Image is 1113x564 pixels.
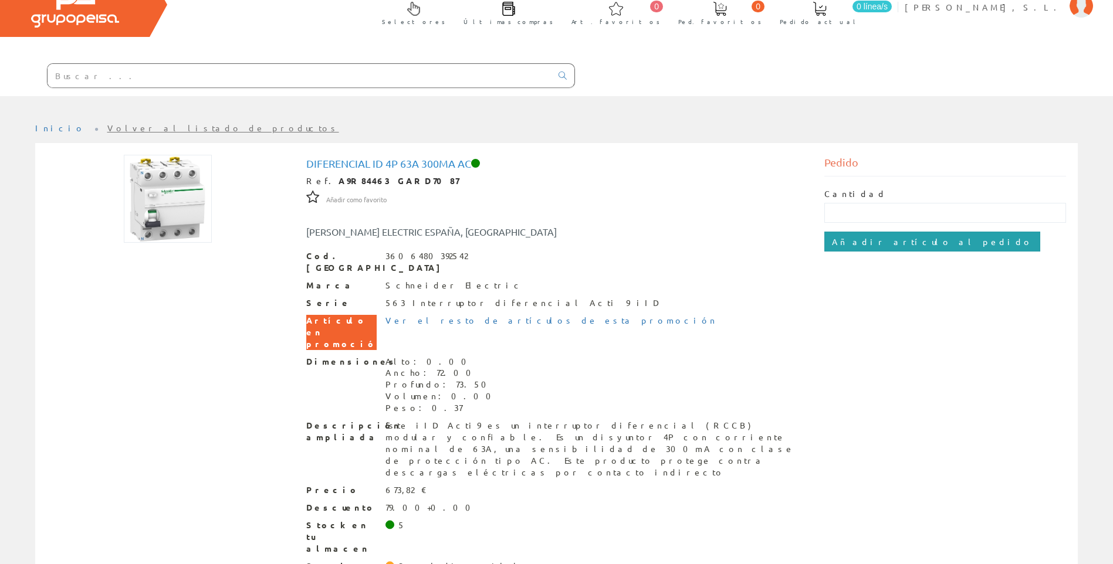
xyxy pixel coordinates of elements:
div: Volumen: 0.00 [385,390,498,402]
span: 0 línea/s [852,1,892,12]
span: Precio [306,484,377,496]
div: [PERSON_NAME] ELECTRIC ESPAÑA, [GEOGRAPHIC_DATA] [297,225,600,239]
label: Cantidad [824,188,887,200]
input: Buscar ... [48,64,552,87]
span: Pedido actual [780,16,860,28]
div: Peso: 0.37 [385,402,498,414]
span: Ped. favoritos [678,16,762,28]
span: Art. favoritos [571,16,660,28]
span: Serie [306,297,377,309]
a: Volver al listado de productos [107,123,339,133]
span: Selectores [382,16,445,28]
strong: A9R84463 GARD7087 [339,175,459,186]
div: 673,82 € [385,484,427,496]
div: 79.00+0.00 [385,502,478,514]
div: Este iID Acti9 es un interruptor diferencial (RCCB) modular y confiable. Es un disyuntor 4P con c... [385,420,807,478]
div: 563 Interruptor diferencial Acti 9 iID [385,297,661,309]
span: 0 [650,1,663,12]
div: Ancho: 72.00 [385,367,498,379]
span: [PERSON_NAME], S.L. [905,1,1064,13]
span: Marca [306,280,377,291]
a: Ver el resto de artículos de esta promoción [385,315,717,325]
span: Añadir como favorito [326,195,387,205]
a: Añadir como favorito [326,193,387,204]
span: Cod. [GEOGRAPHIC_DATA] [306,250,377,274]
div: Profundo: 73.50 [385,379,498,390]
span: Artículo en promoción [306,315,377,350]
div: 5 [398,519,405,531]
div: Alto: 0.00 [385,356,498,368]
span: Últimas compras [464,16,553,28]
div: 3606480392542 [385,250,468,262]
input: Añadir artículo al pedido [824,232,1040,252]
h1: Diferencial Id 4p 63a 300ma Ac [306,158,807,169]
span: Stock en tu almacen [306,519,377,555]
div: Ref. [306,175,807,187]
div: Pedido [824,155,1066,176]
span: Descuento [306,502,377,514]
a: Inicio [35,123,85,133]
img: Foto artículo Diferencial Id 4p 63a 300ma Ac (150x150) [124,155,212,243]
div: Schneider Electric [385,280,523,291]
span: 0 [752,1,764,12]
span: Descripción ampliada [306,420,377,443]
span: Dimensiones [306,356,377,368]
